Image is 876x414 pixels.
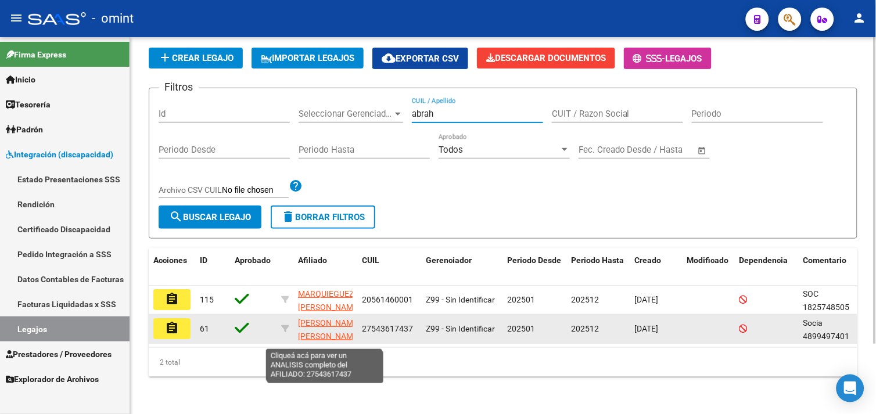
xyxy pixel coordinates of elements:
span: 61 [200,324,209,333]
span: Exportar CSV [382,53,459,64]
button: Exportar CSV [372,48,468,69]
span: Tesorería [6,98,51,111]
span: Todos [439,145,463,155]
span: Socia 4899497401 [803,318,850,341]
datatable-header-cell: Dependencia [735,248,799,286]
span: Aprobado [235,255,271,265]
span: - omint [92,6,134,31]
datatable-header-cell: Comentario [799,248,868,286]
span: 27543617437 [362,324,413,333]
span: Explorador de Archivos [6,373,99,386]
span: Z99 - Sin Identificar [426,324,495,333]
h3: Filtros [159,79,199,95]
mat-icon: cloud_download [382,51,396,65]
span: Prestadores / Proveedores [6,348,112,361]
span: 202501 [507,324,535,333]
span: Modificado [687,255,729,265]
span: 20561460001 [362,295,413,304]
span: Comentario [803,255,847,265]
span: - [633,53,666,64]
span: Buscar Legajo [169,212,251,222]
span: Descargar Documentos [486,53,606,63]
datatable-header-cell: Periodo Desde [502,248,566,286]
datatable-header-cell: Periodo Hasta [566,248,630,286]
button: Descargar Documentos [477,48,615,69]
span: Legajos [666,53,702,64]
span: Acciones [153,255,187,265]
datatable-header-cell: Afiliado [293,248,357,286]
mat-icon: person [853,11,867,25]
span: Crear Legajo [158,53,234,63]
span: [PERSON_NAME] [PERSON_NAME] MIA [298,318,360,354]
span: Borrar Filtros [281,212,365,222]
span: 202501 [507,295,535,304]
mat-icon: assignment [165,321,179,335]
span: Periodo Hasta [571,255,624,265]
span: 202512 [571,324,599,333]
span: Afiliado [298,255,327,265]
mat-icon: menu [9,11,23,25]
datatable-header-cell: Modificado [683,248,735,286]
span: Inicio [6,73,35,86]
button: Open calendar [696,144,709,157]
datatable-header-cell: Aprobado [230,248,277,286]
mat-icon: delete [281,210,295,224]
button: Buscar Legajo [159,206,261,229]
span: IMPORTAR LEGAJOS [261,53,354,63]
span: Gerenciador [426,255,472,265]
input: Archivo CSV CUIL [222,185,289,196]
span: [DATE] [635,324,659,333]
span: Z99 - Sin Identificar [426,295,495,304]
button: IMPORTAR LEGAJOS [252,48,364,69]
datatable-header-cell: ID [195,248,230,286]
mat-icon: help [289,179,303,193]
span: SOC 1825748505 [803,289,850,312]
input: Fecha inicio [579,145,626,155]
span: [DATE] [635,295,659,304]
span: Integración (discapacidad) [6,148,113,161]
span: Archivo CSV CUIL [159,185,222,195]
datatable-header-cell: Gerenciador [421,248,502,286]
span: Padrón [6,123,43,136]
span: ID [200,255,207,265]
span: CUIL [362,255,379,265]
datatable-header-cell: Creado [630,248,683,286]
span: Firma Express [6,48,66,61]
span: Periodo Desde [507,255,561,265]
mat-icon: assignment [165,292,179,306]
span: 202512 [571,295,599,304]
span: MARQUIEGUEZ [PERSON_NAME] [298,289,360,312]
span: Dependencia [739,255,788,265]
span: Creado [635,255,662,265]
span: Seleccionar Gerenciador [299,109,393,119]
datatable-header-cell: CUIL [357,248,421,286]
div: Open Intercom Messenger [836,375,864,402]
button: Borrar Filtros [271,206,375,229]
span: 115 [200,295,214,304]
datatable-header-cell: Acciones [149,248,195,286]
mat-icon: search [169,210,183,224]
input: Fecha fin [636,145,692,155]
mat-icon: add [158,51,172,64]
div: 2 total [149,348,857,377]
button: -Legajos [624,48,712,69]
button: Crear Legajo [149,48,243,69]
